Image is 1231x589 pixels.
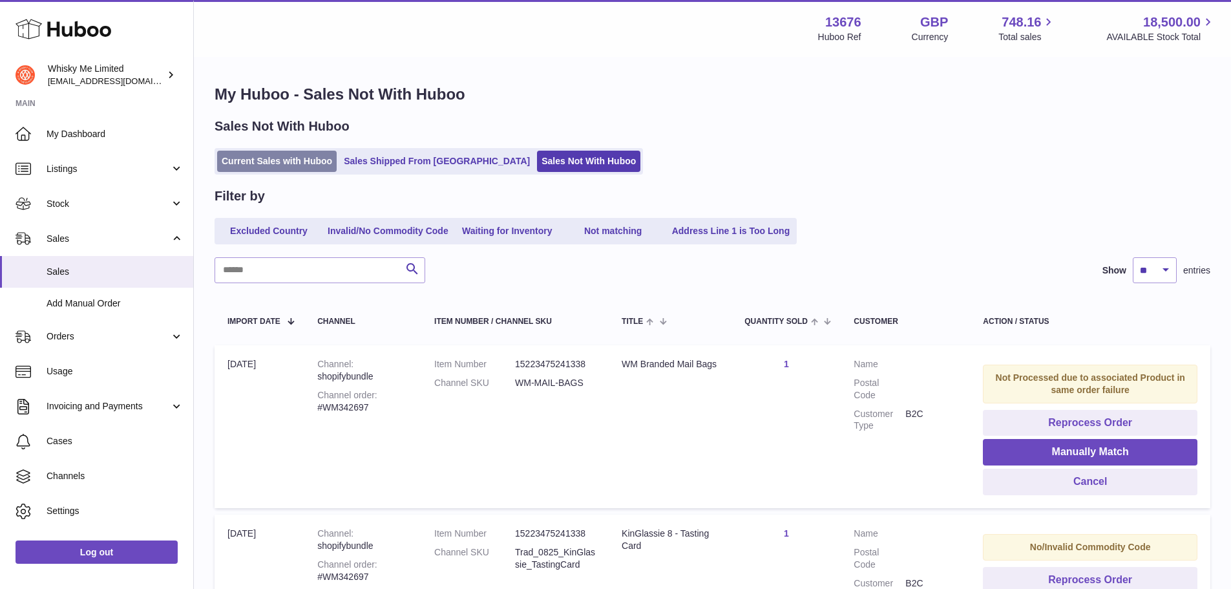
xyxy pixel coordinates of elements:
dd: 15223475241338 [515,528,596,540]
a: Not matching [562,220,665,242]
dt: Channel SKU [434,546,515,571]
button: Manually Match [983,439,1197,466]
span: Sales [47,266,184,278]
div: Channel [317,317,408,326]
span: [EMAIL_ADDRESS][DOMAIN_NAME] [48,76,190,86]
strong: Channel [317,528,353,539]
span: Channels [47,470,184,482]
dt: Name [854,528,905,540]
dt: Postal Code [854,377,905,402]
a: Address Line 1 is Too Long [668,220,795,242]
a: Invalid/No Commodity Code [323,220,453,242]
strong: Channel [317,359,353,369]
dt: Customer Type [854,408,905,433]
span: Cases [47,435,184,447]
div: Action / Status [983,317,1197,326]
dd: B2C [905,408,957,433]
strong: Channel order [317,559,377,570]
div: Currency [912,31,949,43]
div: Huboo Ref [818,31,861,43]
span: Quantity Sold [744,317,808,326]
span: 748.16 [1002,14,1041,31]
span: Stock [47,198,170,210]
div: Whisky Me Limited [48,63,164,87]
span: AVAILABLE Stock Total [1106,31,1215,43]
span: Settings [47,505,184,517]
td: [DATE] [215,345,304,508]
a: Excluded Country [217,220,321,242]
span: Invoicing and Payments [47,400,170,412]
div: Customer [854,317,957,326]
strong: 13676 [825,14,861,31]
dd: WM-MAIL-BAGS [515,377,596,389]
span: Import date [227,317,280,326]
div: KinGlassie 8 - Tasting Card [622,528,719,552]
a: 748.16 Total sales [998,14,1056,43]
strong: No/Invalid Commodity Code [1030,542,1151,552]
div: WM Branded Mail Bags [622,358,719,370]
dd: Trad_0825_KinGlassie_TastingCard [515,546,596,571]
button: Cancel [983,469,1197,495]
a: Sales Shipped From [GEOGRAPHIC_DATA] [339,151,534,172]
span: Usage [47,365,184,378]
span: Add Manual Order [47,297,184,310]
strong: GBP [920,14,948,31]
div: shopifybundle [317,528,408,552]
div: #WM342697 [317,389,408,414]
dt: Channel SKU [434,377,515,389]
span: Title [622,317,643,326]
strong: Channel order [317,390,377,400]
dd: 15223475241338 [515,358,596,370]
span: Sales [47,233,170,245]
span: entries [1183,264,1210,277]
a: 1 [784,528,789,539]
a: 1 [784,359,789,369]
dt: Item Number [434,528,515,540]
dt: Item Number [434,358,515,370]
h2: Filter by [215,187,265,205]
span: Orders [47,330,170,343]
dt: Name [854,358,905,370]
img: internalAdmin-13676@internal.huboo.com [16,65,35,85]
div: Item Number / Channel SKU [434,317,596,326]
strong: Not Processed due to associated Product in same order failure [996,372,1185,395]
a: Waiting for Inventory [456,220,559,242]
div: shopifybundle [317,358,408,383]
span: My Dashboard [47,128,184,140]
h1: My Huboo - Sales Not With Huboo [215,84,1210,105]
a: Current Sales with Huboo [217,151,337,172]
dt: Postal Code [854,546,905,571]
span: 18,500.00 [1143,14,1201,31]
h2: Sales Not With Huboo [215,118,350,135]
span: Listings [47,163,170,175]
a: Log out [16,541,178,564]
a: 18,500.00 AVAILABLE Stock Total [1106,14,1215,43]
div: #WM342697 [317,559,408,583]
button: Reprocess Order [983,410,1197,436]
span: Total sales [998,31,1056,43]
label: Show [1102,264,1126,277]
a: Sales Not With Huboo [537,151,640,172]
